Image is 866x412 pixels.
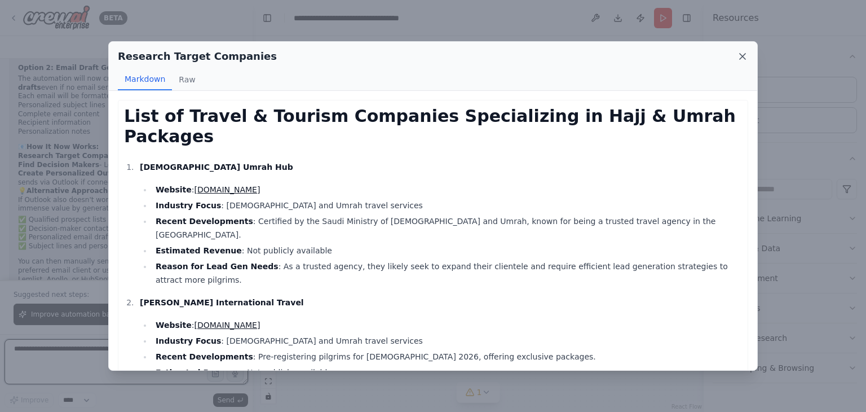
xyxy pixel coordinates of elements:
strong: [PERSON_NAME] International Travel [140,298,304,307]
li: : [152,183,742,196]
strong: [DEMOGRAPHIC_DATA] Umrah Hub [140,163,293,172]
a: [DOMAIN_NAME] [194,185,260,194]
strong: Industry Focus [156,336,221,345]
a: [DOMAIN_NAME] [194,321,260,330]
strong: Website [156,185,192,194]
li: : Pre-registering pilgrims for [DEMOGRAPHIC_DATA] 2026, offering exclusive packages. [152,350,742,363]
li: : [DEMOGRAPHIC_DATA] and Umrah travel services [152,199,742,212]
li: : Not publicly available [152,244,742,257]
li: : As a trusted agency, they likely seek to expand their clientele and require efficient lead gene... [152,260,742,287]
li: : [152,318,742,332]
button: Markdown [118,69,172,90]
strong: Website [156,321,192,330]
strong: Estimated Revenue [156,368,242,377]
strong: Industry Focus [156,201,221,210]
li: : Certified by the Saudi Ministry of [DEMOGRAPHIC_DATA] and Umrah, known for being a trusted trav... [152,214,742,242]
strong: Recent Developments [156,352,253,361]
h2: Research Target Companies [118,49,277,64]
h1: List of Travel & Tourism Companies Specializing in Hajj & Umrah Packages [124,106,742,147]
li: : Not publicly available [152,366,742,379]
strong: Estimated Revenue [156,246,242,255]
strong: Recent Developments [156,217,253,226]
li: : [DEMOGRAPHIC_DATA] and Umrah travel services [152,334,742,348]
strong: Reason for Lead Gen Needs [156,262,279,271]
button: Raw [172,69,202,90]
